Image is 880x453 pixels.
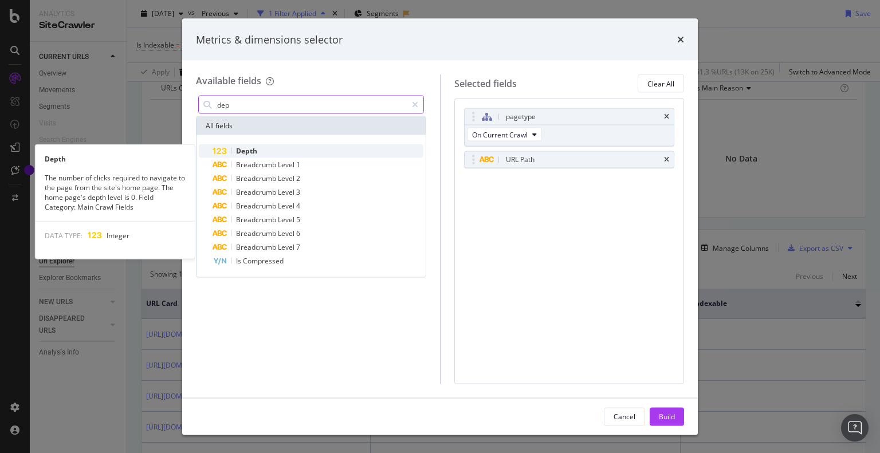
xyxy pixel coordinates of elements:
[236,146,257,156] span: Depth
[638,74,684,93] button: Clear All
[278,187,296,197] span: Level
[467,128,542,141] button: On Current Crawl
[604,407,645,426] button: Cancel
[243,256,284,266] span: Compressed
[472,129,528,139] span: On Current Crawl
[236,160,278,170] span: Breadcrumb
[196,74,261,87] div: Available fields
[236,215,278,224] span: Breadcrumb
[647,78,674,88] div: Clear All
[278,201,296,211] span: Level
[236,174,278,183] span: Breadcrumb
[464,108,675,147] div: pagetypetimesOn Current Crawl
[664,113,669,120] div: times
[36,153,195,163] div: Depth
[296,229,300,238] span: 6
[506,154,535,166] div: URL Path
[664,156,669,163] div: times
[278,160,296,170] span: Level
[278,242,296,252] span: Level
[464,151,675,168] div: URL Pathtimes
[36,172,195,212] div: The number of clicks required to navigate to the page from the site's home page. The home page's ...
[296,174,300,183] span: 2
[614,411,635,421] div: Cancel
[278,229,296,238] span: Level
[677,32,684,47] div: times
[296,160,300,170] span: 1
[197,117,426,135] div: All fields
[236,201,278,211] span: Breadcrumb
[196,32,343,47] div: Metrics & dimensions selector
[454,77,517,90] div: Selected fields
[236,256,243,266] span: Is
[296,187,300,197] span: 3
[841,414,869,442] div: Open Intercom Messenger
[216,96,407,113] input: Search by field name
[278,174,296,183] span: Level
[659,411,675,421] div: Build
[236,229,278,238] span: Breadcrumb
[296,242,300,252] span: 7
[278,215,296,224] span: Level
[236,187,278,197] span: Breadcrumb
[506,111,536,123] div: pagetype
[296,201,300,211] span: 4
[296,215,300,224] span: 5
[236,242,278,252] span: Breadcrumb
[650,407,684,426] button: Build
[182,18,698,435] div: modal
